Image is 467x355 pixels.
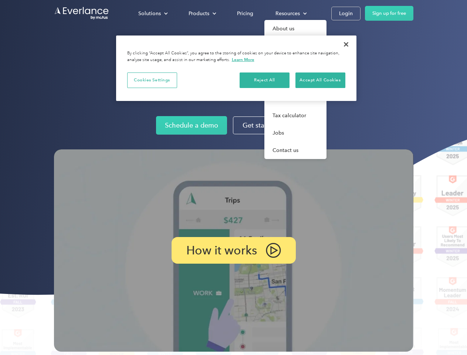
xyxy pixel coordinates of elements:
a: Go to homepage [54,6,109,20]
div: Products [189,9,209,18]
div: Resources [268,7,313,20]
div: Pricing [237,9,253,18]
div: Privacy [116,35,356,101]
div: By clicking “Accept All Cookies”, you agree to the storing of cookies on your device to enhance s... [127,50,345,63]
a: Tax calculator [264,107,326,124]
p: How it works [186,246,257,255]
a: More information about your privacy, opens in a new tab [232,57,254,62]
a: Login [331,7,361,20]
a: About us [264,20,326,37]
a: Schedule a demo [156,116,227,135]
div: Products [181,7,222,20]
a: Get started for free [233,116,311,134]
div: Cookie banner [116,35,356,101]
div: Resources [275,9,300,18]
a: Jobs [264,124,326,142]
button: Reject All [240,72,290,88]
input: Submit [54,44,92,60]
div: Solutions [138,9,161,18]
button: Close [338,36,354,53]
a: Contact us [264,142,326,159]
button: Cookies Settings [127,72,177,88]
button: Accept All Cookies [295,72,345,88]
div: Login [339,9,353,18]
a: Pricing [230,7,261,20]
nav: Resources [264,20,326,159]
a: Sign up for free [365,6,413,21]
div: Solutions [131,7,174,20]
